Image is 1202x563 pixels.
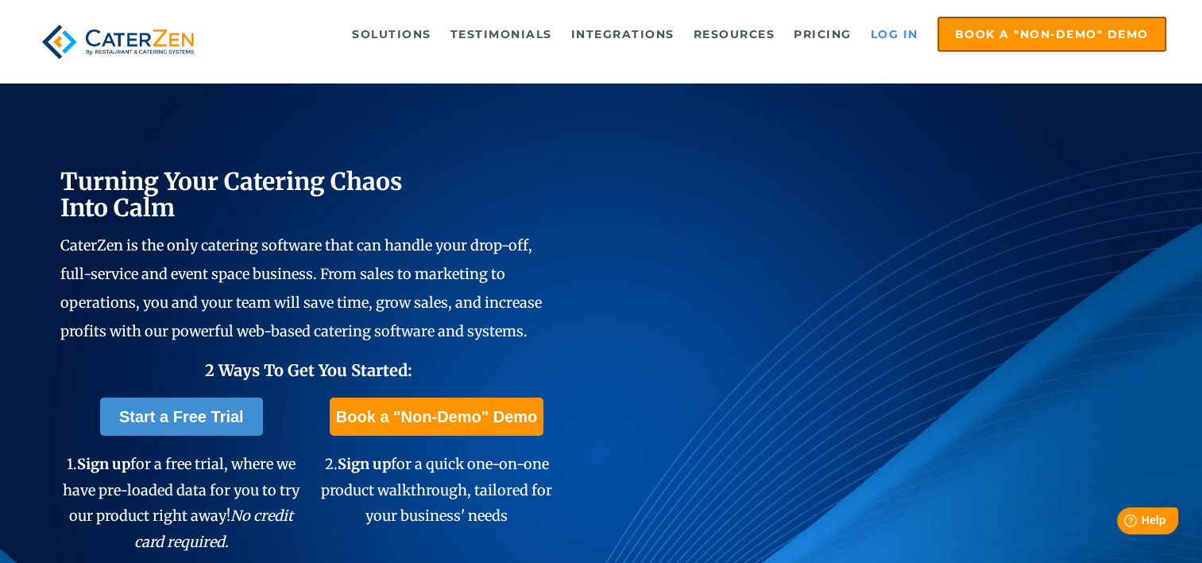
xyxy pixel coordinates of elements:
a: Book a "Non-Demo" Demo [937,17,1166,52]
span: 1. for a free trial, where we have pre-loaded data for you to try our product right away! [63,455,300,550]
span: Turning Your Catering Chaos Into Calm [60,166,403,223]
span: 2. for a quick one-on-one product walkthrough, tailored for your business' needs [321,455,552,525]
span: Sign up [77,455,130,473]
img: caterzen [36,17,200,67]
span: CaterZen is the only catering software that can handle your drop-off, full-service and event spac... [60,236,542,340]
a: Pricing [786,18,860,50]
span: 2 Ways To Get You Started: [205,360,412,380]
em: No credit card required. [134,507,294,550]
span: Sign up [338,455,391,473]
a: Testimonials [443,18,560,50]
a: Resources [686,18,783,50]
a: Start a Free Trial [100,398,263,436]
a: Book a "Non-Demo" Demo [330,398,543,436]
iframe: Help widget launcher [1061,501,1185,546]
a: Log in [863,18,926,50]
a: Integrations [563,18,682,50]
div: Navigation Menu [229,17,1165,52]
a: Solutions [344,18,439,50]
